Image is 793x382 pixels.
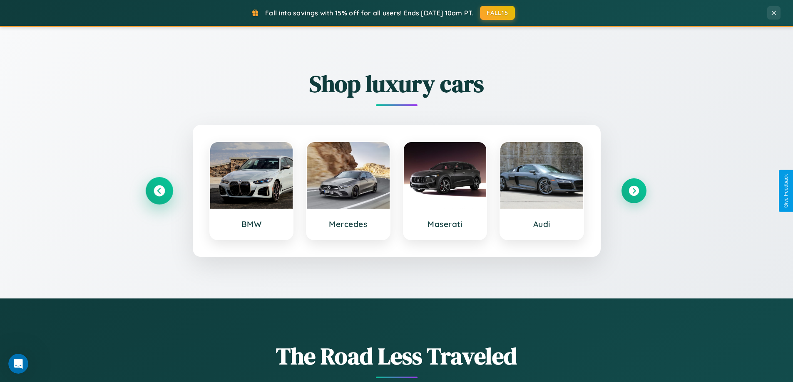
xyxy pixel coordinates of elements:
[265,9,474,17] span: Fall into savings with 15% off for all users! Ends [DATE] 10am PT.
[315,219,381,229] h3: Mercedes
[509,219,575,229] h3: Audi
[147,68,646,100] h2: Shop luxury cars
[219,219,285,229] h3: BMW
[147,340,646,372] h1: The Road Less Traveled
[480,6,515,20] button: FALL15
[8,354,28,374] iframe: Intercom live chat
[412,219,478,229] h3: Maserati
[783,174,789,208] div: Give Feedback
